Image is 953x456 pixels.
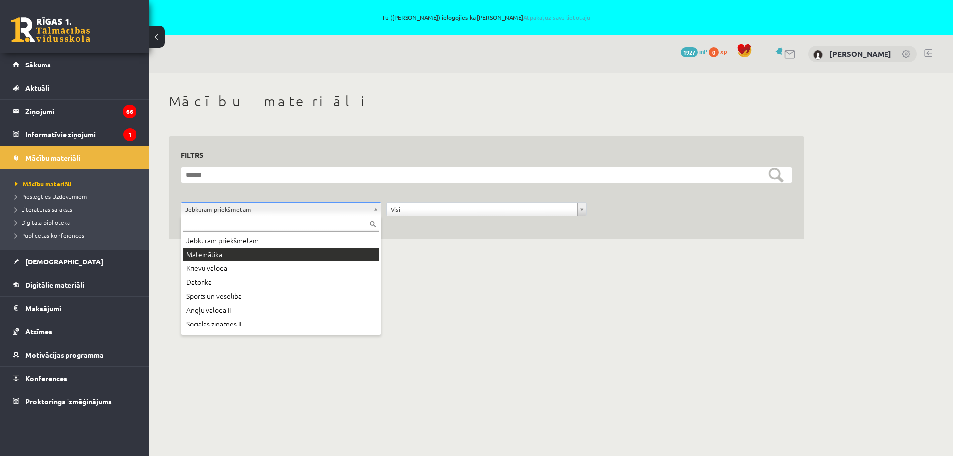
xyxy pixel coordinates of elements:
[183,275,379,289] div: Datorika
[183,303,379,317] div: Angļu valoda II
[183,289,379,303] div: Sports un veselība
[183,248,379,261] div: Matemātika
[183,317,379,331] div: Sociālās zinātnes II
[183,234,379,248] div: Jebkuram priekšmetam
[183,331,379,345] div: Uzņēmējdarbības pamati (Specializētais kurss)
[183,261,379,275] div: Krievu valoda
